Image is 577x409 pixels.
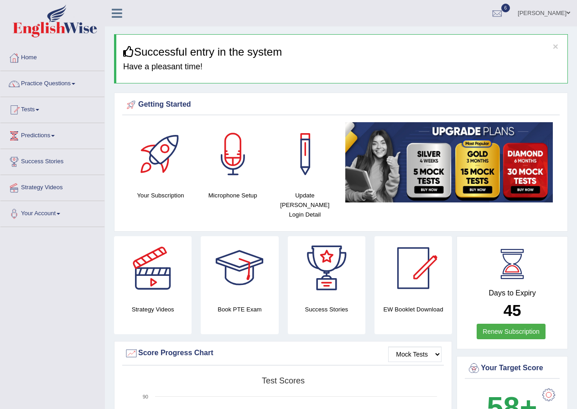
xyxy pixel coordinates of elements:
[143,394,148,399] text: 90
[467,362,557,375] div: Your Target Score
[129,191,192,200] h4: Your Subscription
[553,41,558,51] button: ×
[273,191,336,219] h4: Update [PERSON_NAME] Login Detail
[477,324,546,339] a: Renew Subscription
[125,98,557,112] div: Getting Started
[501,4,510,12] span: 6
[262,376,305,385] tspan: Test scores
[125,347,442,360] div: Score Progress Chart
[504,301,521,319] b: 45
[345,122,553,202] img: small5.jpg
[0,201,104,224] a: Your Account
[374,305,452,314] h4: EW Booklet Download
[201,191,264,200] h4: Microphone Setup
[0,97,104,120] a: Tests
[0,71,104,94] a: Practice Questions
[0,45,104,68] a: Home
[201,305,278,314] h4: Book PTE Exam
[0,149,104,172] a: Success Stories
[123,62,561,72] h4: Have a pleasant time!
[123,46,561,58] h3: Successful entry in the system
[0,175,104,198] a: Strategy Videos
[467,289,557,297] h4: Days to Expiry
[114,305,192,314] h4: Strategy Videos
[0,123,104,146] a: Predictions
[288,305,365,314] h4: Success Stories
